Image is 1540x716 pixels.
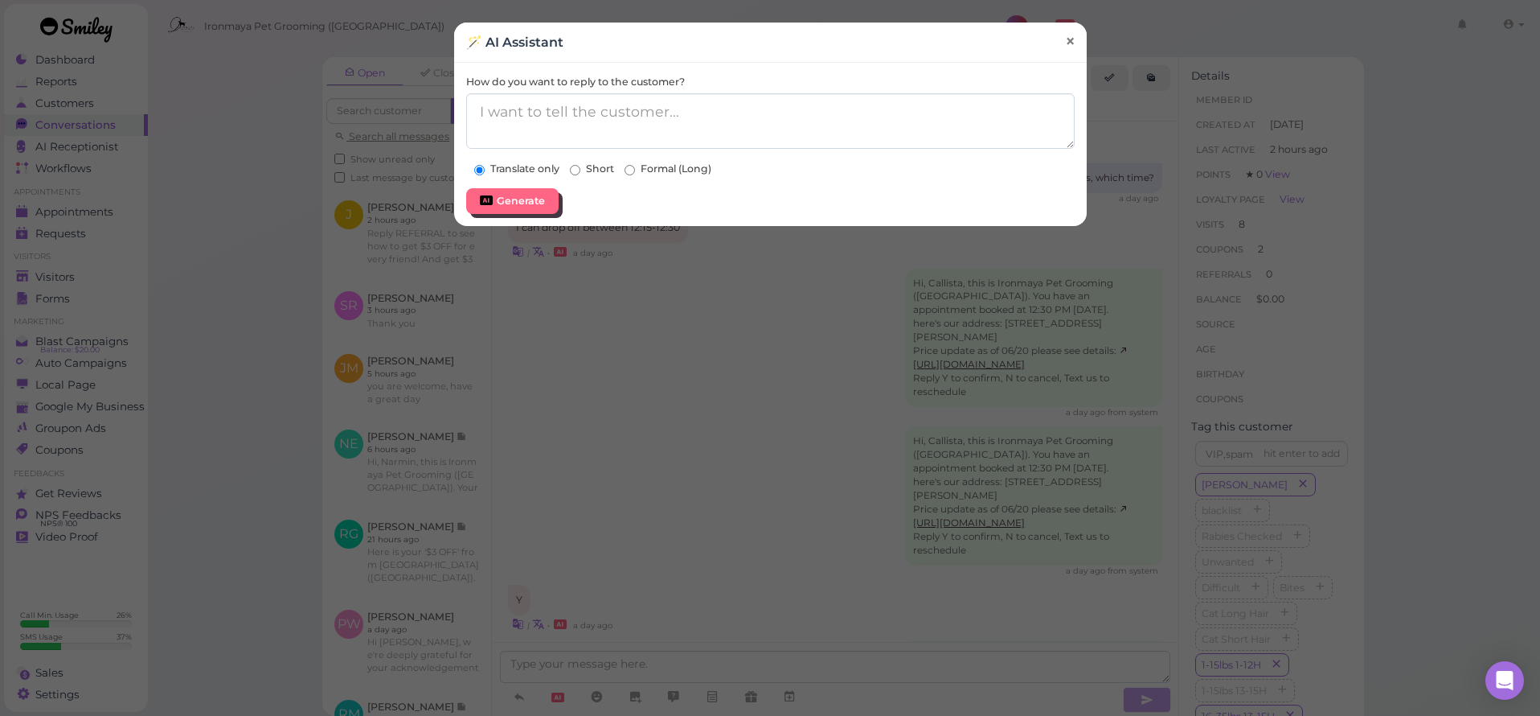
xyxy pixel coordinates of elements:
[474,165,485,175] input: Translate only
[466,35,563,50] h4: 🪄 AI Assistant
[625,165,635,175] input: Formal (Long)
[497,194,545,208] div: Generate
[466,75,685,89] label: How do you want to reply to the customer?
[1485,661,1524,700] div: Open Intercom Messenger
[466,188,559,214] button: Generate
[570,162,614,176] label: Short
[625,162,711,176] label: Formal (Long)
[474,162,559,176] label: Translate only
[1064,31,1075,53] span: ×
[570,165,580,175] input: Short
